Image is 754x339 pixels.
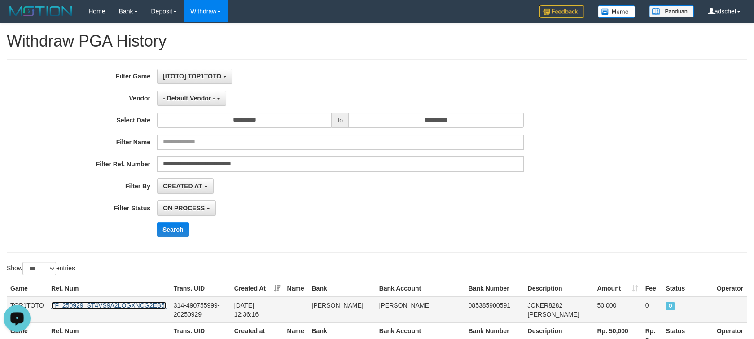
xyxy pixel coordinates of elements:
[465,297,524,323] td: 085385900591
[376,280,465,297] th: Bank Account
[662,280,713,297] th: Status
[524,297,594,323] td: JOKER8282 [PERSON_NAME]
[7,4,75,18] img: MOTION_logo.png
[642,297,662,323] td: 0
[332,113,349,128] span: to
[7,262,75,275] label: Show entries
[649,5,694,17] img: panduan.png
[465,280,524,297] th: Bank Number
[48,280,170,297] th: Ref. Num
[7,297,48,323] td: TOP1TOTO
[713,280,747,297] th: Operator
[157,222,189,237] button: Search
[376,297,465,323] td: [PERSON_NAME]
[7,280,48,297] th: Game
[666,302,675,310] span: ON PROCESS
[22,262,56,275] select: Showentries
[170,280,231,297] th: Trans. UID
[163,183,202,190] span: CREATED AT
[170,297,231,323] td: 314-490755999-20250929
[163,204,205,212] span: ON PROCESS
[163,73,221,80] span: [ITOTO] TOP1TOTO
[231,297,284,323] td: [DATE] 12:36:16
[4,4,31,30] button: Open LiveChat chat widget
[163,95,215,102] span: - Default Vendor -
[51,302,167,309] a: TF_250929_ST4VS9A2LOGXNCG2EB5I
[308,280,376,297] th: Bank
[642,280,662,297] th: Fee
[539,5,584,18] img: Feedback.jpg
[157,91,226,106] button: - Default Vendor -
[157,178,214,194] button: CREATED AT
[7,32,747,50] h1: Withdraw PGA History
[284,280,308,297] th: Name
[308,297,376,323] td: [PERSON_NAME]
[157,200,216,216] button: ON PROCESS
[524,280,594,297] th: Description
[598,5,636,18] img: Button%20Memo.svg
[593,297,641,323] td: 50,000
[593,280,641,297] th: Amount: activate to sort column ascending
[157,69,232,84] button: [ITOTO] TOP1TOTO
[231,280,284,297] th: Created At: activate to sort column ascending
